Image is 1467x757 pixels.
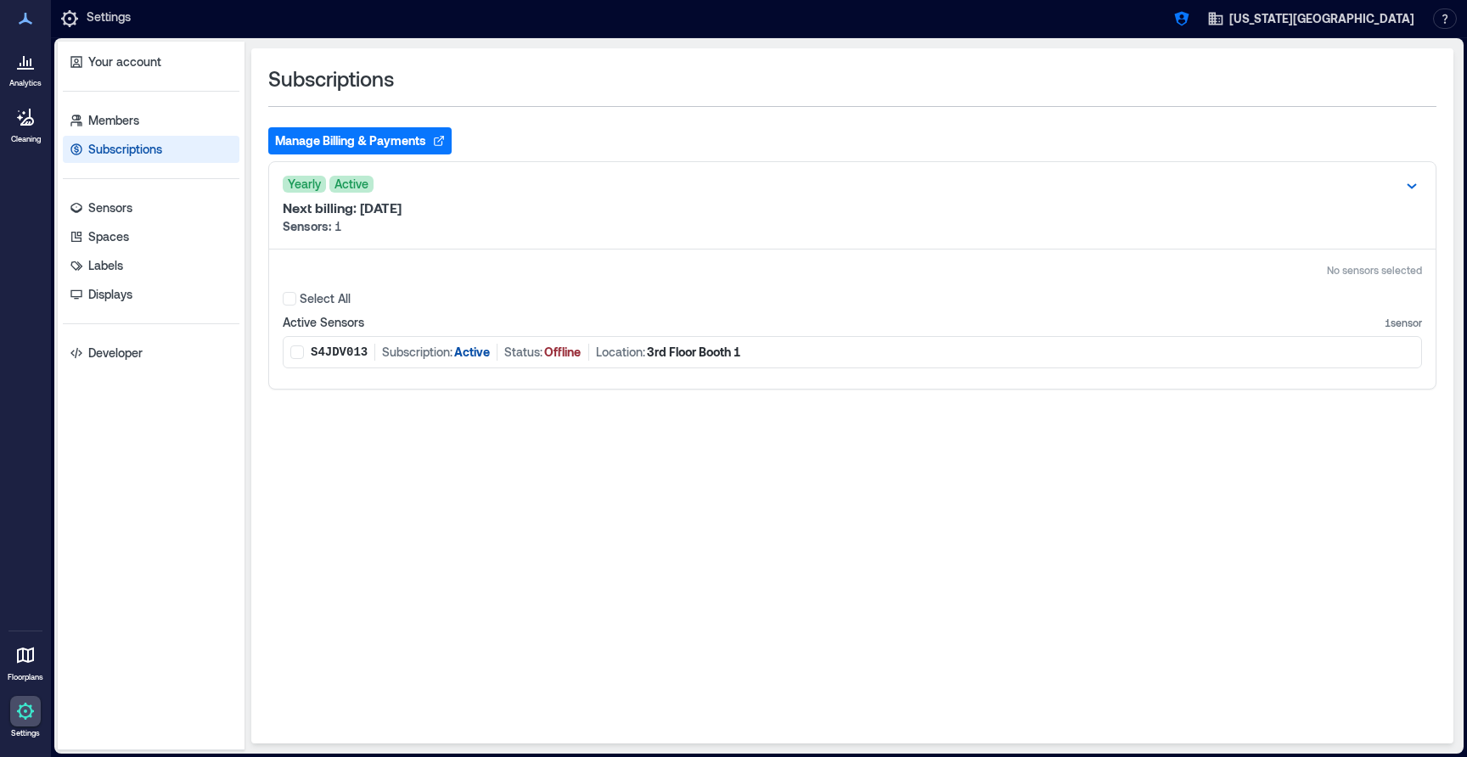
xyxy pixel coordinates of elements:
[88,257,123,274] p: Labels
[1327,261,1422,278] p: No sensors selected
[63,194,239,221] a: Sensors
[1385,314,1422,331] p: 1 sensor
[269,162,1436,249] div: YearlyActiveNext billing: [DATE]Sensors: 1
[63,223,239,250] a: Spaces
[5,691,46,743] a: Settings
[283,314,364,331] p: Active Sensors
[4,41,47,93] a: Analytics
[88,112,139,129] p: Members
[1229,10,1414,27] span: [US_STATE][GEOGRAPHIC_DATA]
[63,281,239,308] a: Displays
[63,252,239,279] a: Labels
[3,635,48,687] a: Floorplans
[596,344,645,361] p: Location:
[88,286,132,303] p: Displays
[382,344,452,361] p: Subscription:
[88,228,129,245] p: Spaces
[300,290,351,307] p: Select All
[1202,5,1419,32] button: [US_STATE][GEOGRAPHIC_DATA]
[63,136,239,163] a: Subscriptions
[544,344,581,361] p: Offline
[63,107,239,134] a: Members
[11,134,41,144] p: Cleaning
[88,199,132,216] p: Sensors
[268,65,394,93] span: Subscriptions
[311,344,368,361] p: S4JDV013
[63,339,239,367] a: Developer
[283,219,331,233] strong: Sensors:
[88,141,162,158] p: Subscriptions
[283,218,341,235] p: 1
[9,78,42,88] p: Analytics
[63,48,239,76] a: Your account
[454,344,490,361] p: Active
[88,345,143,362] p: Developer
[88,53,161,70] p: Your account
[268,127,452,154] button: Manage Billing & Payments
[11,728,40,738] p: Settings
[647,344,740,361] p: 3rd Floor Booth 1
[283,336,1422,368] div: Select sensor S4JDV013S4JDV013Subscription:ActiveStatus:OfflineLocation:3rd Floor Booth 1
[283,176,326,193] span: Yearly
[283,199,402,216] p: Next billing: [DATE]
[8,672,43,682] p: Floorplans
[329,176,374,193] span: Active
[87,8,131,29] p: Settings
[504,344,542,361] p: Status:
[4,97,47,149] a: Cleaning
